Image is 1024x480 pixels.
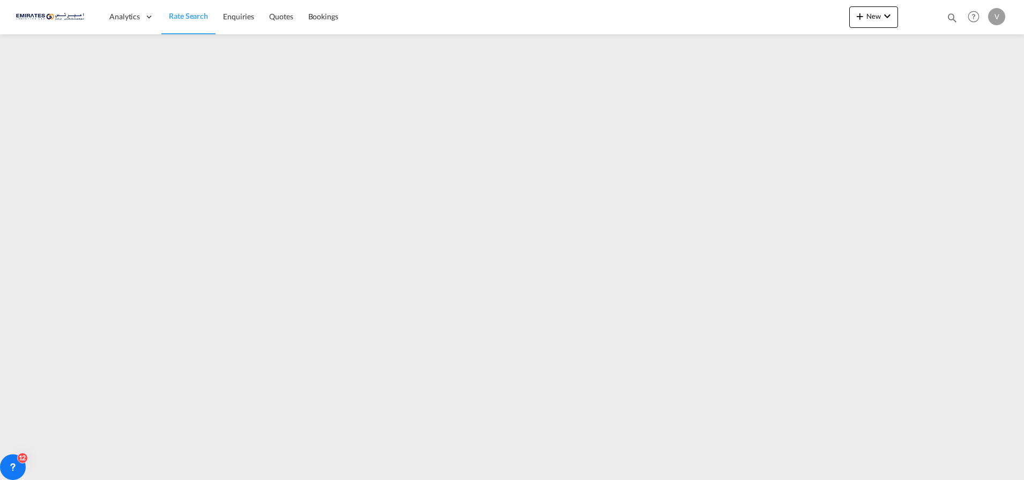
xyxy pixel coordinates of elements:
[854,12,894,20] span: New
[964,8,983,26] span: Help
[964,8,988,27] div: Help
[881,10,894,23] md-icon: icon-chevron-down
[849,6,898,28] button: icon-plus 400-fgNewicon-chevron-down
[109,11,140,22] span: Analytics
[308,12,338,21] span: Bookings
[988,8,1005,25] div: V
[946,12,958,24] md-icon: icon-magnify
[223,12,254,21] span: Enquiries
[946,12,958,28] div: icon-magnify
[854,10,866,23] md-icon: icon-plus 400-fg
[16,5,88,29] img: c67187802a5a11ec94275b5db69a26e6.png
[169,11,208,20] span: Rate Search
[269,12,293,21] span: Quotes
